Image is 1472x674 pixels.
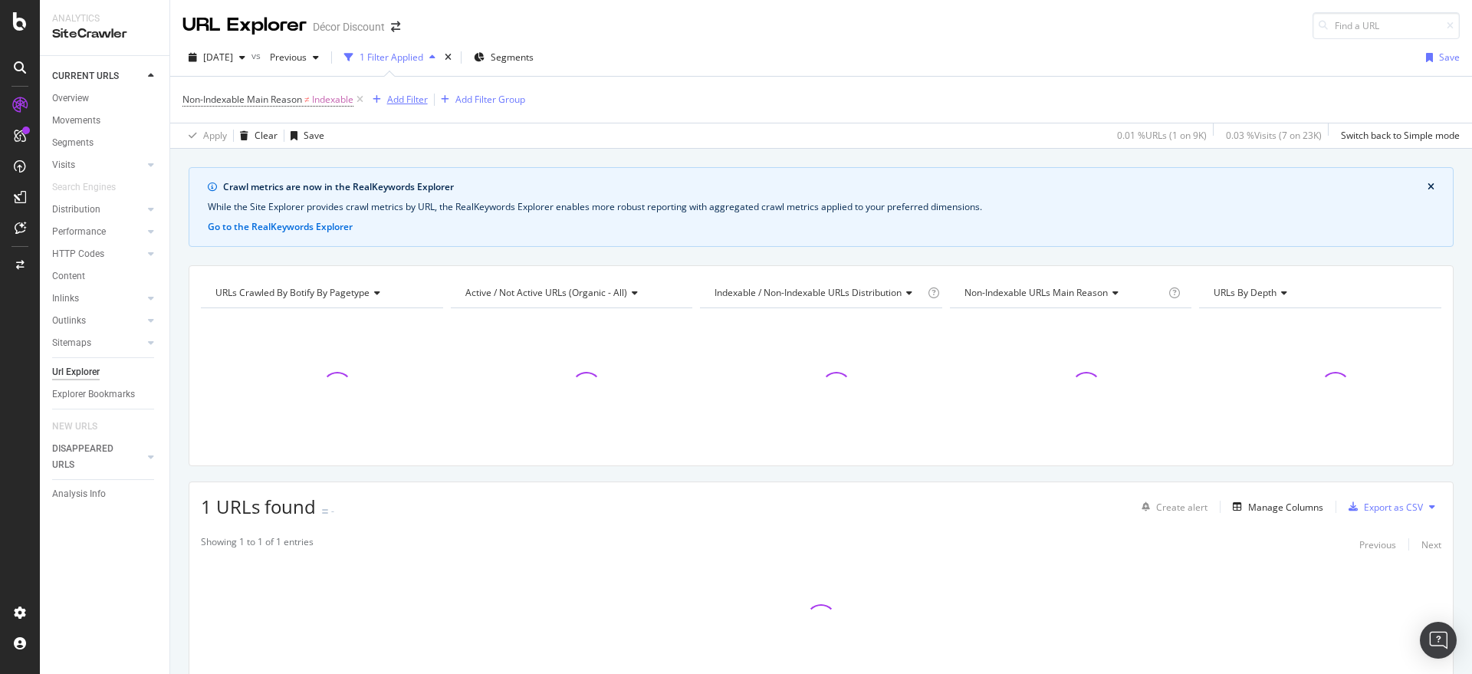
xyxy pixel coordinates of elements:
img: Equal [322,509,328,514]
a: Movements [52,113,159,129]
div: Outlinks [52,313,86,329]
div: Save [1439,51,1460,64]
a: Overview [52,90,159,107]
div: Open Intercom Messenger [1420,622,1457,659]
div: Clear [255,129,278,142]
div: Next [1421,538,1441,551]
div: While the Site Explorer provides crawl metrics by URL, the RealKeywords Explorer enables more rob... [208,200,1434,214]
a: Url Explorer [52,364,159,380]
div: times [442,50,455,65]
button: Switch back to Simple mode [1335,123,1460,148]
span: ≠ [304,93,310,106]
div: Export as CSV [1364,501,1423,514]
a: HTTP Codes [52,246,143,262]
div: Content [52,268,85,284]
a: NEW URLS [52,419,113,435]
div: NEW URLS [52,419,97,435]
a: DISAPPEARED URLS [52,441,143,473]
a: Content [52,268,159,284]
div: Movements [52,113,100,129]
button: Export as CSV [1342,495,1423,519]
a: CURRENT URLS [52,68,143,84]
button: Save [284,123,324,148]
h4: Active / Not Active URLs [462,281,679,305]
div: Overview [52,90,89,107]
button: Segments [468,45,540,70]
a: Outlinks [52,313,143,329]
div: Performance [52,224,106,240]
div: Add Filter [387,93,428,106]
div: Crawl metrics are now in the RealKeywords Explorer [223,180,1428,194]
div: 0.01 % URLs ( 1 on 9K ) [1117,129,1207,142]
span: Indexable / Non-Indexable URLs distribution [715,286,902,299]
button: Create alert [1135,495,1207,519]
a: Inlinks [52,291,143,307]
div: Visits [52,157,75,173]
a: Performance [52,224,143,240]
h4: Indexable / Non-Indexable URLs Distribution [711,281,925,305]
button: Next [1421,535,1441,554]
button: Previous [1359,535,1396,554]
div: 1 Filter Applied [360,51,423,64]
span: Active / Not Active URLs (organic - all) [465,286,627,299]
span: Non-Indexable URLs Main Reason [964,286,1108,299]
div: Inlinks [52,291,79,307]
button: Clear [234,123,278,148]
a: Explorer Bookmarks [52,386,159,403]
div: Create alert [1156,501,1207,514]
div: Switch back to Simple mode [1341,129,1460,142]
span: Previous [264,51,307,64]
div: Previous [1359,538,1396,551]
span: URLs Crawled By Botify By pagetype [215,286,370,299]
button: Add Filter Group [435,90,525,109]
button: Apply [182,123,227,148]
div: arrow-right-arrow-left [391,21,400,32]
button: 1 Filter Applied [338,45,442,70]
a: Search Engines [52,179,131,196]
div: URL Explorer [182,12,307,38]
a: Sitemaps [52,335,143,351]
div: Analysis Info [52,486,106,502]
input: Find a URL [1313,12,1460,39]
button: Add Filter [366,90,428,109]
div: DISAPPEARED URLS [52,441,130,473]
span: URLs by Depth [1214,286,1276,299]
a: Distribution [52,202,143,218]
a: Segments [52,135,159,151]
a: Analysis Info [52,486,159,502]
button: Save [1420,45,1460,70]
button: Manage Columns [1227,498,1323,516]
span: Indexable [312,89,353,110]
span: 1 URLs found [201,494,316,519]
div: SiteCrawler [52,25,157,43]
div: Explorer Bookmarks [52,386,135,403]
span: vs [251,49,264,62]
span: Non-Indexable Main Reason [182,93,302,106]
div: Save [304,129,324,142]
h4: URLs Crawled By Botify By pagetype [212,281,429,305]
div: Search Engines [52,179,116,196]
div: Url Explorer [52,364,100,380]
div: Segments [52,135,94,151]
div: CURRENT URLS [52,68,119,84]
div: Décor Discount [313,19,385,35]
span: Segments [491,51,534,64]
div: Manage Columns [1248,501,1323,514]
div: - [331,505,334,518]
div: Apply [203,129,227,142]
a: Visits [52,157,143,173]
button: [DATE] [182,45,251,70]
button: Go to the RealKeywords Explorer [208,220,353,234]
div: Distribution [52,202,100,218]
div: Analytics [52,12,157,25]
div: Add Filter Group [455,93,525,106]
div: HTTP Codes [52,246,104,262]
div: 0.03 % Visits ( 7 on 23K ) [1226,129,1322,142]
button: Previous [264,45,325,70]
span: 2025 Sep. 28th [203,51,233,64]
div: Sitemaps [52,335,91,351]
h4: Non-Indexable URLs Main Reason [961,281,1166,305]
div: Showing 1 to 1 of 1 entries [201,535,314,554]
h4: URLs by Depth [1211,281,1428,305]
div: info banner [189,167,1454,247]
